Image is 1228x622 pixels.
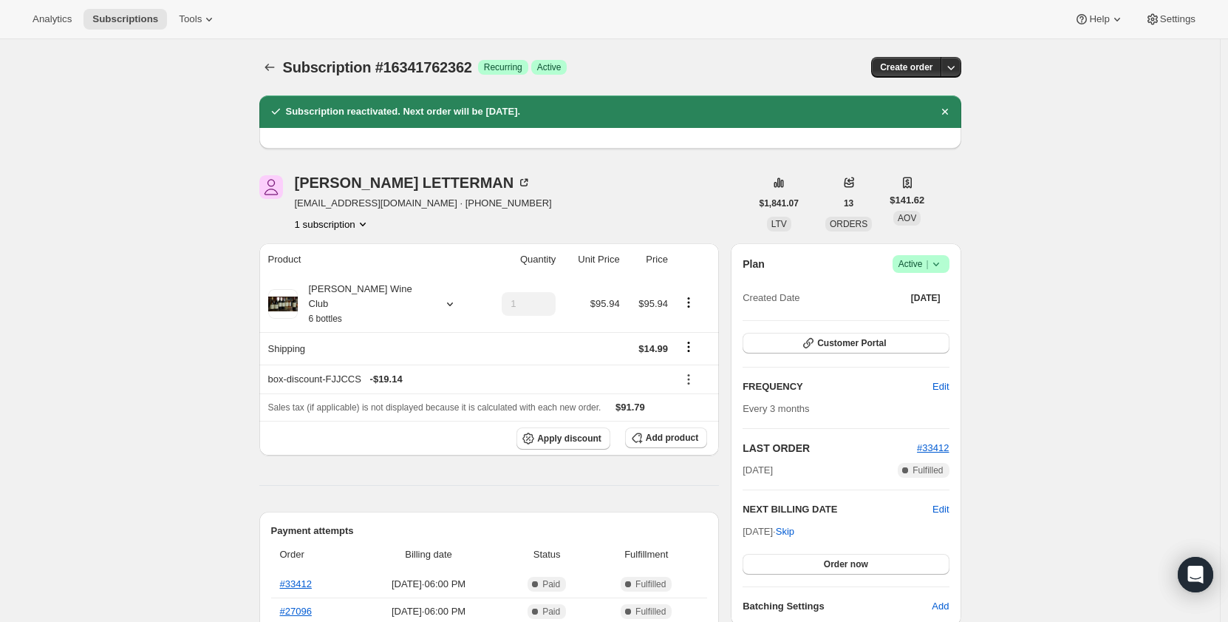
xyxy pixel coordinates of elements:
h2: Subscription reactivated. Next order will be [DATE]. [286,104,521,119]
button: Product actions [677,294,700,311]
button: Analytics [24,9,81,30]
span: LTV [771,219,787,229]
th: Unit Price [560,243,624,276]
span: [DATE] · 06:00 PM [358,604,499,619]
span: Add product [646,432,698,444]
span: - $19.14 [370,372,403,387]
div: Open Intercom Messenger [1178,557,1213,592]
h2: FREQUENCY [743,379,932,394]
button: Create order [871,57,941,78]
span: $141.62 [890,193,924,208]
button: [DATE] [902,288,949,308]
button: Subscriptions [83,9,167,30]
span: Fulfilled [913,464,943,476]
button: Order now [743,554,949,575]
span: Paid [542,578,560,590]
button: Skip [767,520,803,544]
small: 6 bottles [309,314,342,324]
button: #33412 [917,441,949,456]
span: Create order [880,61,932,73]
button: $1,841.07 [751,193,808,214]
span: Subscription #16341762362 [283,59,472,75]
div: [PERSON_NAME] Wine Club [298,282,431,326]
h2: NEXT BILLING DATE [743,502,932,517]
h2: Plan [743,257,765,271]
button: Add product [625,427,707,448]
th: Product [259,243,482,276]
span: [DATE] [911,292,941,304]
div: box-discount-FJJCCS [268,372,668,387]
span: [DATE] · 06:00 PM [358,577,499,592]
span: KENNETH LETTERMAN [259,175,283,199]
th: Price [624,243,672,276]
button: Subscriptions [259,57,280,78]
span: Recurring [484,61,522,73]
span: Sales tax (if applicable) is not displayed because it is calculated with each new order. [268,402,601,413]
button: Customer Portal [743,333,949,354]
span: $95.94 [590,298,620,309]
span: Analytics [33,13,72,25]
a: #33412 [917,442,949,453]
span: Add [932,599,949,614]
th: Quantity [481,243,560,276]
span: Fulfilled [635,578,666,590]
button: Dismiss notification [935,101,955,122]
h6: Batching Settings [743,599,932,614]
span: Status [508,547,585,562]
span: [EMAIL_ADDRESS][DOMAIN_NAME] · [PHONE_NUMBER] [295,196,552,211]
span: Help [1089,13,1109,25]
button: 13 [835,193,862,214]
span: Subscriptions [92,13,158,25]
span: | [926,258,928,270]
span: Tools [179,13,202,25]
span: AOV [898,213,916,223]
span: Created Date [743,291,799,305]
span: Customer Portal [817,337,886,349]
button: Help [1065,9,1133,30]
button: Add [923,595,958,618]
th: Order [271,538,354,571]
span: Fulfilled [635,606,666,618]
h2: LAST ORDER [743,441,917,456]
span: Edit [932,379,949,394]
span: Paid [542,606,560,618]
span: Order now [824,558,868,570]
a: #27096 [280,606,312,617]
span: Apply discount [537,433,601,444]
span: $1,841.07 [760,197,799,209]
span: Active [537,61,562,73]
button: Settings [1136,9,1204,30]
span: Every 3 months [743,403,809,414]
h2: Payment attempts [271,524,708,538]
span: [DATE] [743,463,773,478]
button: Tools [170,9,225,30]
span: $95.94 [638,298,668,309]
span: 13 [844,197,853,209]
button: Shipping actions [677,339,700,355]
span: [DATE] · [743,526,794,537]
span: Billing date [358,547,499,562]
button: Edit [924,375,958,399]
button: Edit [932,502,949,517]
span: Active [898,257,944,271]
div: [PERSON_NAME] LETTERMAN [295,175,532,190]
span: ORDERS [830,219,867,229]
button: Product actions [295,217,370,231]
span: $91.79 [615,402,645,413]
span: Skip [776,524,794,539]
span: $14.99 [638,343,668,354]
span: Fulfillment [594,547,698,562]
a: #33412 [280,578,312,589]
button: Apply discount [516,427,610,450]
th: Shipping [259,332,482,365]
span: Settings [1160,13,1195,25]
